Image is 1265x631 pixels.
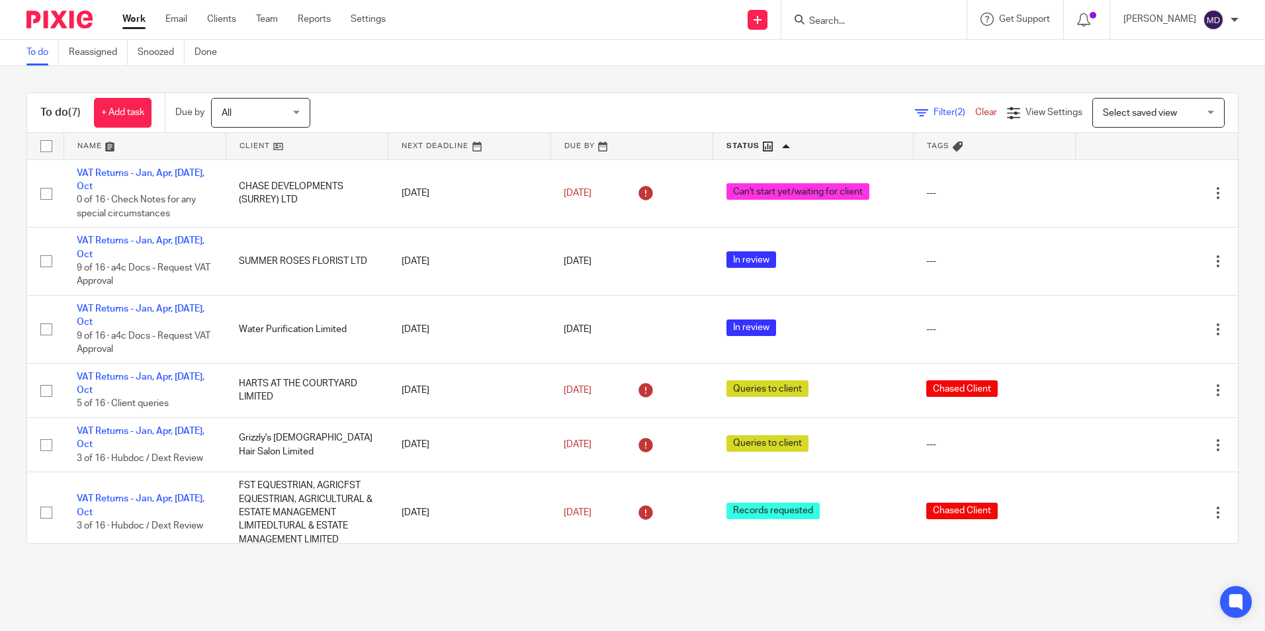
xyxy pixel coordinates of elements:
[388,159,550,228] td: [DATE]
[926,187,1062,200] div: ---
[77,263,210,286] span: 9 of 16 · a4c Docs - Request VAT Approval
[226,159,388,228] td: CHASE DEVELOPMENTS (SURREY) LTD
[926,380,998,397] span: Chased Client
[298,13,331,26] a: Reports
[388,472,550,554] td: [DATE]
[564,440,591,449] span: [DATE]
[195,40,227,65] a: Done
[207,13,236,26] a: Clients
[226,296,388,364] td: Water Purification Limited
[77,331,210,355] span: 9 of 16 · a4c Docs - Request VAT Approval
[69,40,128,65] a: Reassigned
[226,363,388,417] td: HARTS AT THE COURTYARD LIMITED
[1123,13,1196,26] p: [PERSON_NAME]
[226,418,388,472] td: Grizzly's [DEMOGRAPHIC_DATA] Hair Salon Limited
[564,189,591,198] span: [DATE]
[77,236,204,259] a: VAT Returns - Jan, Apr, [DATE], Oct
[226,472,388,554] td: FST EQUESTRIAN, AGRICFST EQUESTRIAN, AGRICULTURAL & ESTATE MANAGEMENT LIMITEDLTURAL & ESTATE MANA...
[388,228,550,296] td: [DATE]
[388,296,550,364] td: [DATE]
[77,400,169,409] span: 5 of 16 · Client queries
[926,438,1062,451] div: ---
[388,418,550,472] td: [DATE]
[926,323,1062,336] div: ---
[564,508,591,517] span: [DATE]
[26,40,59,65] a: To do
[955,108,965,117] span: (2)
[94,98,152,128] a: + Add task
[564,386,591,395] span: [DATE]
[40,106,81,120] h1: To do
[77,304,204,327] a: VAT Returns - Jan, Apr, [DATE], Oct
[927,142,949,149] span: Tags
[975,108,997,117] a: Clear
[926,255,1062,268] div: ---
[726,251,776,268] span: In review
[26,11,93,28] img: Pixie
[726,183,869,200] span: Can't start yet/waiting for client
[564,325,591,334] span: [DATE]
[77,454,203,463] span: 3 of 16 · Hubdoc / Dext Review
[165,13,187,26] a: Email
[122,13,146,26] a: Work
[926,503,998,519] span: Chased Client
[726,435,808,452] span: Queries to client
[256,13,278,26] a: Team
[77,195,196,218] span: 0 of 16 · Check Notes for any special circumstances
[77,521,203,530] span: 3 of 16 · Hubdoc / Dext Review
[222,108,232,118] span: All
[77,372,204,395] a: VAT Returns - Jan, Apr, [DATE], Oct
[934,108,975,117] span: Filter
[1025,108,1082,117] span: View Settings
[808,16,927,28] input: Search
[175,106,204,119] p: Due by
[726,503,820,519] span: Records requested
[138,40,185,65] a: Snoozed
[77,427,204,449] a: VAT Returns - Jan, Apr, [DATE], Oct
[77,169,204,191] a: VAT Returns - Jan, Apr, [DATE], Oct
[999,15,1050,24] span: Get Support
[351,13,386,26] a: Settings
[388,363,550,417] td: [DATE]
[726,380,808,397] span: Queries to client
[564,257,591,266] span: [DATE]
[77,494,204,517] a: VAT Returns - Jan, Apr, [DATE], Oct
[1203,9,1224,30] img: svg%3E
[726,319,776,336] span: In review
[1103,108,1177,118] span: Select saved view
[226,228,388,296] td: SUMMER ROSES FLORIST LTD
[68,107,81,118] span: (7)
